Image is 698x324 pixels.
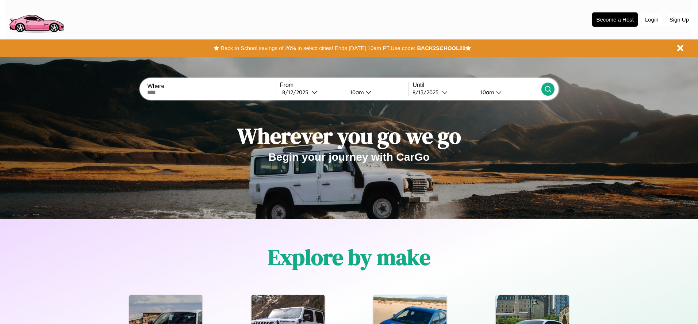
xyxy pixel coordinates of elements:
button: Login [641,13,662,26]
h1: Explore by make [268,242,430,272]
b: BACK2SCHOOL20 [417,45,465,51]
label: Where [147,83,276,89]
button: 8/12/2025 [280,88,344,96]
img: logo [5,4,67,34]
div: 8 / 12 / 2025 [282,89,312,96]
button: Sign Up [666,13,693,26]
div: 8 / 13 / 2025 [413,89,442,96]
button: Back to School savings of 20% in select cities! Ends [DATE] 10am PT.Use code: [219,43,417,53]
button: Become a Host [592,12,638,27]
button: 10am [344,88,409,96]
div: 10am [477,89,496,96]
label: Until [413,82,541,88]
label: From [280,82,409,88]
div: 10am [346,89,366,96]
button: 10am [475,88,541,96]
